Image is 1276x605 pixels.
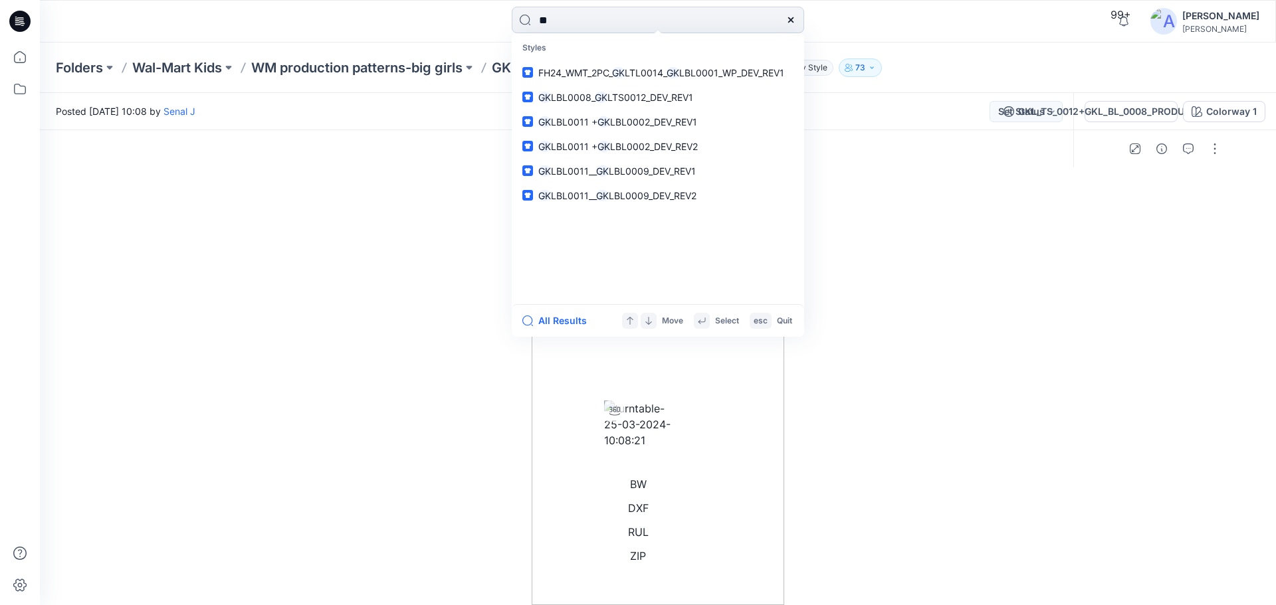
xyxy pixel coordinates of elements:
span: LBL0002_DEV_REV2 [610,141,698,152]
mark: GK [538,165,551,177]
button: 73 [839,58,882,77]
div: Colorway 1 [1206,104,1257,119]
a: Folders [56,58,103,77]
span: ZIP [630,549,646,562]
span: LBL0009_DEV_REV2 [609,190,696,201]
div: [PERSON_NAME] [1182,24,1259,34]
span: LBL0009_DEV_REV1 [609,165,696,177]
span: Posted [DATE] 10:08 by [56,104,195,118]
mark: GK [667,67,679,78]
p: esc [754,314,768,328]
p: Styles [514,36,801,60]
mark: GK [595,92,607,103]
span: LBL0011__ [551,190,596,201]
span: LTL0014_ [625,67,667,78]
span: FH24_WMT_2PC_ [538,67,612,78]
a: GKLBL0011__GKLBL0009_DEV_REV1 [514,159,801,183]
a: Wal-Mart Kids [132,58,222,77]
mark: GK [596,190,609,201]
a: GKLBL0011 +GKLBL0002_DEV_REV1 [514,110,801,134]
mark: GK [597,141,610,152]
button: Details [1151,138,1172,159]
span: BW [630,477,647,491]
a: Senal J [163,106,195,117]
span: LBL0001_WP_DEV_REV1 [679,67,784,78]
mark: GK [612,67,625,78]
p: Quit [777,314,792,328]
button: GKL_TS_0012+GKL_BL_0008_PRODUCTION PATTERN [1085,101,1178,122]
mark: GK [538,116,551,128]
div: GKL_TS_0012+GKL_BL_0008_PRODUCTION PATTERN [1018,104,1259,119]
div: [PERSON_NAME] [1182,8,1259,24]
a: WM production patterns-big girls [251,58,463,77]
span: LBL0011 + [551,116,597,128]
mark: GK [538,190,551,201]
a: GKLBL0008_GKLTS0012_DEV_REV1 [514,85,801,110]
img: eyJhbGciOiJIUzI1NiIsImtpZCI6IjAiLCJzbHQiOiJzZXMiLCJ0eXAiOiJKV1QifQ.eyJkYXRhIjp7InR5cGUiOiJzdG9yYW... [532,130,785,605]
p: GKL_TS_0012+GKL_BL_0008_PRODUCTION PATTERN [492,58,767,77]
mark: GK [538,141,551,152]
img: turntable-25-03-2024-10:08:21 [604,400,672,448]
p: 73 [855,60,865,75]
a: FH24_WMT_2PC_GKLTL0014_GKLBL0001_WP_DEV_REV1 [514,60,801,85]
span: RUL [628,525,649,539]
p: Select [715,314,739,328]
span: LTS0012_DEV_REV1 [607,92,693,103]
span: 99+ [1111,8,1131,21]
a: GKLBL0011 +GKLBL0002_DEV_REV2 [514,134,801,159]
span: LBL0008_ [551,92,595,103]
span: LBL0011 + [551,141,597,152]
span: LBL0011__ [551,165,596,177]
mark: GK [596,165,609,177]
button: All Results [522,313,595,329]
p: Move [662,314,683,328]
img: avatar [1150,8,1177,35]
mark: GK [597,116,610,128]
span: DXF [628,501,649,515]
button: Colorway 1 [1183,101,1265,122]
a: GKLBL0011__GKLBL0009_DEV_REV2 [514,183,801,208]
span: LBL0002_DEV_REV1 [610,116,697,128]
mark: GK [538,92,551,103]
